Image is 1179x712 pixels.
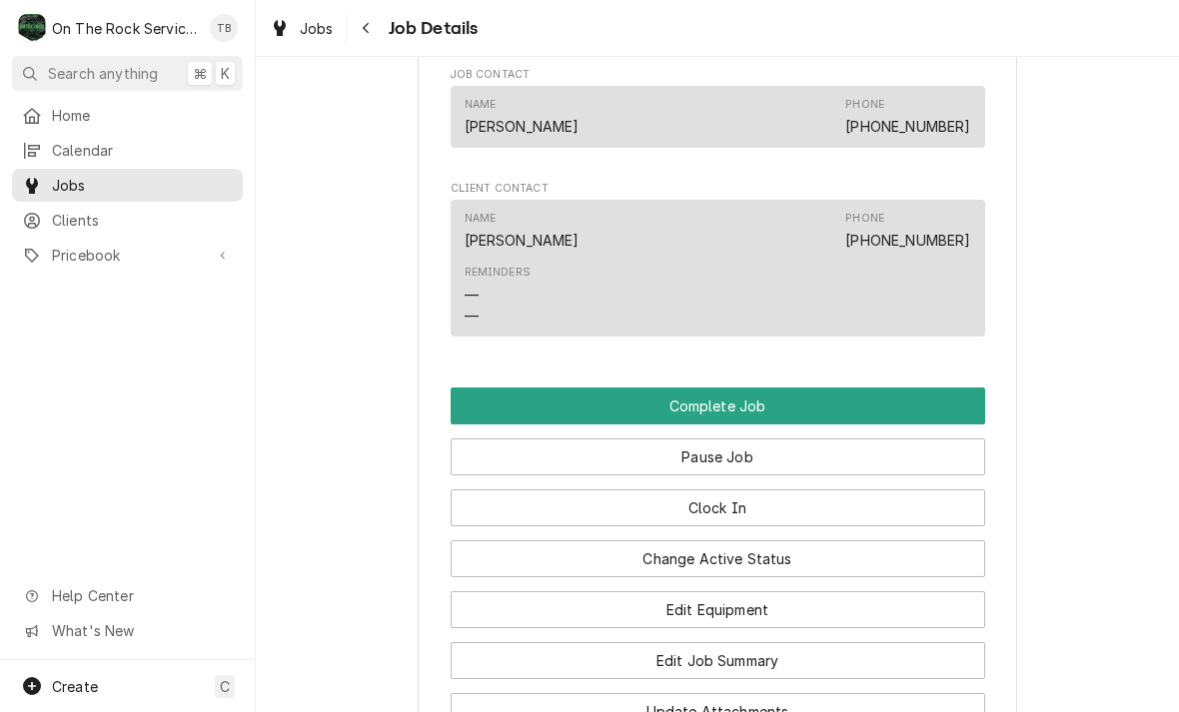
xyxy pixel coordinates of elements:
[451,628,985,679] div: Button Group Row
[845,211,884,227] div: Phone
[18,14,46,42] div: On The Rock Services's Avatar
[52,620,231,641] span: What's New
[210,14,238,42] div: TB
[451,67,985,157] div: Job Contact
[12,134,243,167] a: Calendar
[451,86,985,147] div: Contact
[220,676,230,697] span: C
[451,86,985,156] div: Job Contact List
[451,438,985,475] button: Pause Job
[12,239,243,272] a: Go to Pricebook
[451,181,985,197] span: Client Contact
[451,642,985,679] button: Edit Job Summary
[52,105,233,126] span: Home
[451,181,985,346] div: Client Contact
[465,97,497,113] div: Name
[451,475,985,526] div: Button Group Row
[52,175,233,196] span: Jobs
[465,265,531,281] div: Reminders
[451,591,985,628] button: Edit Equipment
[451,526,985,577] div: Button Group Row
[451,424,985,475] div: Button Group Row
[465,116,580,137] div: [PERSON_NAME]
[451,200,985,346] div: Client Contact List
[451,387,985,424] button: Complete Job
[465,265,531,326] div: Reminders
[52,210,233,231] span: Clients
[465,306,479,327] div: —
[465,211,497,227] div: Name
[451,577,985,628] div: Button Group Row
[451,387,985,424] div: Button Group Row
[351,12,383,44] button: Navigate back
[451,67,985,83] span: Job Contact
[465,97,580,137] div: Name
[52,585,231,606] span: Help Center
[12,204,243,237] a: Clients
[845,232,970,249] a: [PHONE_NUMBER]
[465,230,580,251] div: [PERSON_NAME]
[451,489,985,526] button: Clock In
[12,56,243,91] button: Search anything⌘K
[52,18,199,39] div: On The Rock Services
[845,118,970,135] a: [PHONE_NUMBER]
[383,15,479,42] span: Job Details
[52,678,98,695] span: Create
[451,540,985,577] button: Change Active Status
[221,63,230,84] span: K
[300,18,334,39] span: Jobs
[262,12,342,45] a: Jobs
[48,63,158,84] span: Search anything
[12,99,243,132] a: Home
[52,245,203,266] span: Pricebook
[12,614,243,647] a: Go to What's New
[12,169,243,202] a: Jobs
[12,579,243,612] a: Go to Help Center
[845,97,884,113] div: Phone
[210,14,238,42] div: Todd Brady's Avatar
[193,63,207,84] span: ⌘
[465,211,580,251] div: Name
[845,211,970,251] div: Phone
[845,97,970,137] div: Phone
[18,14,46,42] div: O
[52,140,233,161] span: Calendar
[451,200,985,337] div: Contact
[465,285,479,306] div: —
